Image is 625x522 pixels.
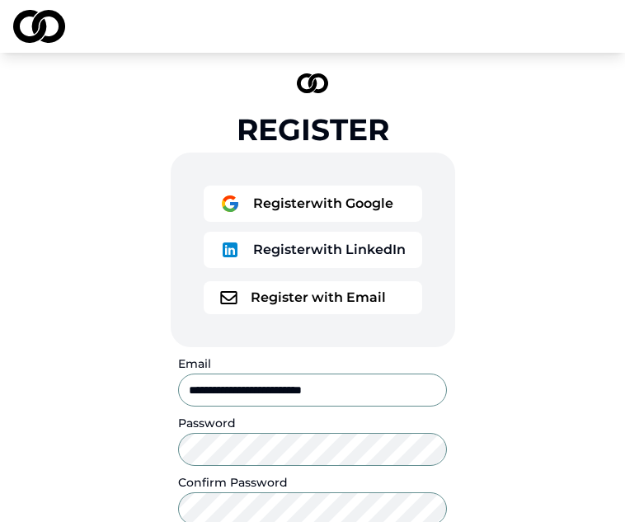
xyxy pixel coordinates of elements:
img: logo [220,194,240,214]
label: Password [178,416,236,430]
button: logoRegister with Email [204,281,422,314]
label: Confirm Password [178,475,288,490]
button: logoRegisterwith LinkedIn [204,232,422,268]
button: logoRegisterwith Google [204,186,422,222]
img: logo [13,10,65,43]
img: logo [220,291,237,304]
label: Email [178,356,211,371]
img: logo [220,240,240,260]
img: logo [297,73,328,93]
div: Register [237,113,389,146]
